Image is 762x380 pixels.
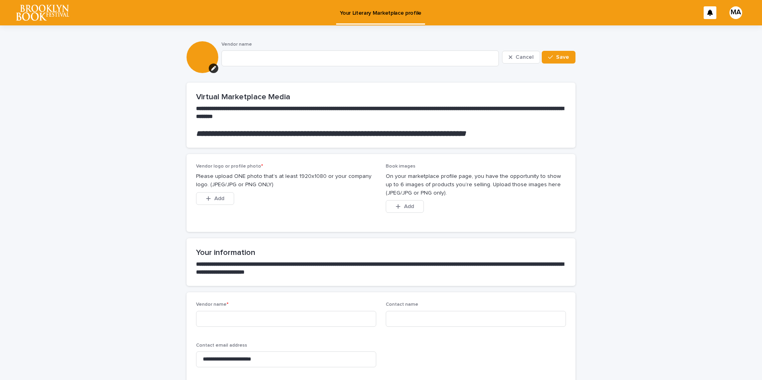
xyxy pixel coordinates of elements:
h2: Virtual Marketplace Media [196,92,566,102]
span: Contact email address [196,343,247,348]
button: Cancel [502,51,540,64]
span: Vendor name [221,42,252,47]
img: l65f3yHPToSKODuEVUav [16,5,69,21]
span: Add [214,196,224,201]
span: Cancel [516,54,533,60]
span: Add [404,204,414,209]
span: Save [556,54,569,60]
span: Vendor name [196,302,229,307]
button: Save [542,51,575,64]
p: Please upload ONE photo that’s at least 1920x1080 or your company logo. (JPEG/JPG or PNG ONLY) [196,172,376,189]
h2: Your information [196,248,566,257]
div: MA [729,6,742,19]
span: Book images [386,164,416,169]
button: Add [196,192,234,205]
span: Contact name [386,302,418,307]
p: On your marketplace profile page, you have the opportunity to show up to 6 images of products you... [386,172,566,197]
button: Add [386,200,424,213]
span: Vendor logo or profile photo [196,164,263,169]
